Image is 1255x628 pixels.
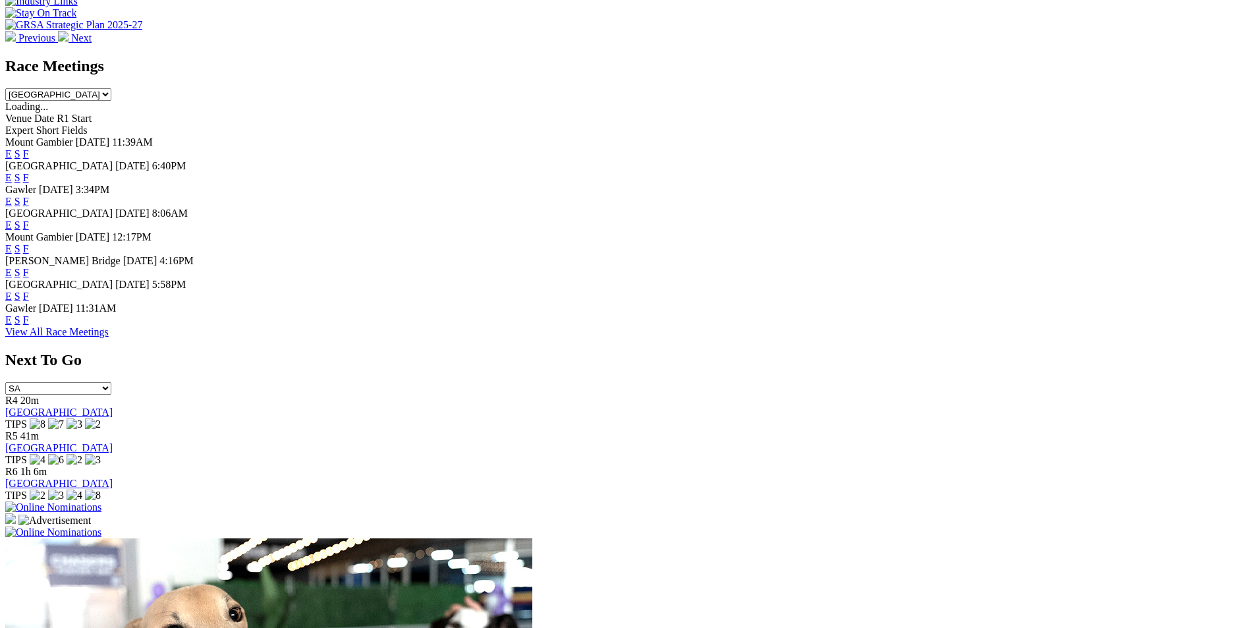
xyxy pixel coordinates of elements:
span: 3:34PM [76,184,110,195]
span: [DATE] [115,279,150,290]
a: View All Race Meetings [5,326,109,337]
span: [DATE] [39,302,73,314]
span: [GEOGRAPHIC_DATA] [5,279,113,290]
a: S [14,267,20,278]
span: Previous [18,32,55,43]
a: F [23,267,29,278]
a: E [5,172,12,183]
span: Venue [5,113,32,124]
span: [GEOGRAPHIC_DATA] [5,208,113,219]
h2: Next To Go [5,351,1250,369]
img: chevron-right-pager-white.svg [58,31,69,42]
img: 8 [30,418,45,430]
a: E [5,291,12,302]
img: Advertisement [18,515,91,527]
a: E [5,219,12,231]
h2: Race Meetings [5,57,1250,75]
a: F [23,196,29,207]
span: 1h 6m [20,466,47,477]
span: [PERSON_NAME] Bridge [5,255,121,266]
span: Loading... [5,101,48,112]
span: TIPS [5,454,27,465]
a: E [5,148,12,159]
span: Fields [61,125,87,136]
img: 4 [67,490,82,501]
a: [GEOGRAPHIC_DATA] [5,442,113,453]
span: TIPS [5,418,27,430]
img: 2 [30,490,45,501]
span: 6:40PM [152,160,186,171]
span: [GEOGRAPHIC_DATA] [5,160,113,171]
a: S [14,243,20,254]
img: Online Nominations [5,501,101,513]
a: S [14,148,20,159]
span: [DATE] [115,208,150,219]
img: Stay On Track [5,7,76,19]
span: [DATE] [76,231,110,243]
img: chevron-left-pager-white.svg [5,31,16,42]
a: S [14,219,20,231]
img: 2 [67,454,82,466]
span: [DATE] [123,255,157,266]
img: 3 [85,454,101,466]
span: 8:06AM [152,208,188,219]
a: F [23,172,29,183]
a: E [5,243,12,254]
span: 41m [20,430,39,442]
span: 20m [20,395,39,406]
a: S [14,172,20,183]
a: Previous [5,32,58,43]
a: Next [58,32,92,43]
span: TIPS [5,490,27,501]
img: GRSA Strategic Plan 2025-27 [5,19,142,31]
span: Next [71,32,92,43]
span: Mount Gambier [5,231,73,243]
span: [DATE] [39,184,73,195]
a: [GEOGRAPHIC_DATA] [5,478,113,489]
img: 2 [85,418,101,430]
a: F [23,219,29,231]
span: R5 [5,430,18,442]
a: F [23,291,29,302]
span: 4:16PM [159,255,194,266]
a: S [14,291,20,302]
img: 6 [48,454,64,466]
span: 11:31AM [76,302,117,314]
a: E [5,267,12,278]
span: R4 [5,395,18,406]
a: E [5,196,12,207]
a: S [14,314,20,326]
span: Date [34,113,54,124]
span: R1 Start [57,113,92,124]
img: 8 [85,490,101,501]
a: F [23,243,29,254]
a: [GEOGRAPHIC_DATA] [5,407,113,418]
img: 15187_Greyhounds_GreysPlayCentral_Resize_SA_WebsiteBanner_300x115_2025.jpg [5,513,16,524]
span: [DATE] [76,136,110,148]
span: 5:58PM [152,279,186,290]
a: F [23,314,29,326]
span: R6 [5,466,18,477]
span: 12:17PM [112,231,152,243]
img: 4 [30,454,45,466]
span: Expert [5,125,34,136]
span: 11:39AM [112,136,153,148]
span: [DATE] [115,160,150,171]
img: Online Nominations [5,527,101,538]
span: Gawler [5,184,36,195]
img: 3 [67,418,82,430]
span: Gawler [5,302,36,314]
a: E [5,314,12,326]
img: 7 [48,418,64,430]
a: S [14,196,20,207]
img: 3 [48,490,64,501]
span: Short [36,125,59,136]
a: F [23,148,29,159]
span: Mount Gambier [5,136,73,148]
